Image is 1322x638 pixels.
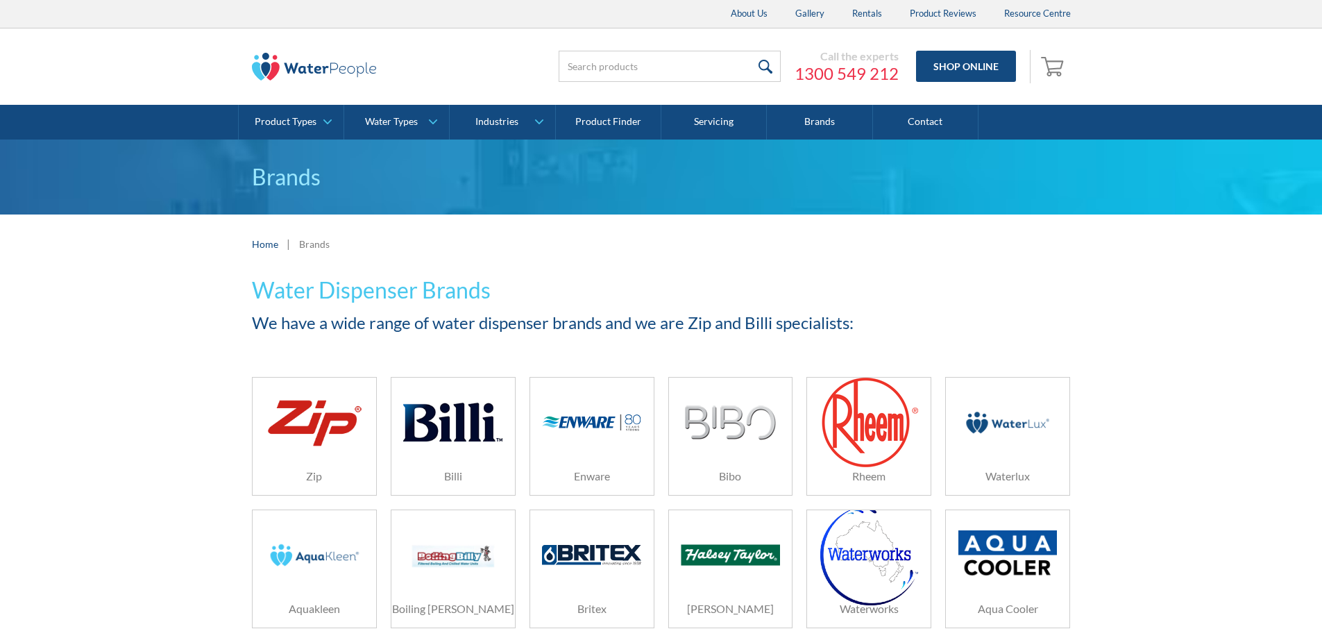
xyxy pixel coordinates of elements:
img: Bibo [684,405,777,440]
div: Brands [299,237,330,251]
h6: Zip [253,468,376,485]
div: | [285,235,292,252]
a: Home [252,237,278,251]
img: Aquakleen [265,522,364,588]
h1: Water Dispenser Brands [252,274,1071,307]
img: Rheem [820,376,918,469]
img: Boiling billy [403,522,502,588]
img: Billi [403,389,502,455]
img: Zip [265,393,364,452]
div: Water Types [365,116,418,128]
a: BilliBilli [391,377,516,496]
img: Britex [542,545,641,564]
a: BritexBritex [529,510,654,628]
a: Contact [873,105,978,140]
div: Call the experts [795,49,899,63]
h6: Boiling [PERSON_NAME] [391,601,515,617]
h6: Waterworks [807,601,931,617]
a: BiboBibo [668,377,793,496]
a: Brands [767,105,872,140]
h2: We have a wide range of water dispenser brands and we are Zip and Billi specialists: [252,310,1071,335]
a: Water Types [344,105,449,140]
img: Aqua Cooler [958,530,1057,580]
a: EnwareEnware [529,377,654,496]
a: Industries [450,105,554,140]
div: Industries [475,116,518,128]
img: Waterlux [958,389,1057,455]
a: WaterluxWaterlux [945,377,1070,496]
input: Search products [559,51,781,82]
a: Product Finder [556,105,661,140]
a: Aqua CoolerAqua Cooler [945,510,1070,628]
a: WaterworksWaterworks [806,510,931,628]
a: 1300 549 212 [795,63,899,84]
a: Open cart [1037,50,1071,83]
img: shopping cart [1041,55,1067,77]
a: ZipZip [252,377,377,496]
img: Halsey Taylor [681,544,779,566]
p: Brands [252,160,1071,194]
img: Enware [542,414,641,432]
h6: Bibo [669,468,793,485]
a: AquakleenAquakleen [252,510,377,628]
h6: Britex [530,601,654,617]
div: Product Types [255,116,316,128]
h6: Aquakleen [253,601,376,617]
h6: Waterlux [946,468,1069,485]
a: Product Types [239,105,344,140]
h6: Billi [391,468,515,485]
h6: [PERSON_NAME] [669,601,793,617]
a: Halsey Taylor[PERSON_NAME] [668,510,793,628]
img: The Water People [252,53,377,81]
h6: Rheem [807,468,931,485]
a: Boiling billyBoiling [PERSON_NAME] [391,510,516,628]
a: Servicing [661,105,767,140]
h6: Enware [530,468,654,485]
a: Shop Online [916,51,1016,82]
h6: Aqua Cooler [946,601,1069,617]
a: RheemRheem [806,377,931,496]
img: Waterworks [820,505,918,605]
